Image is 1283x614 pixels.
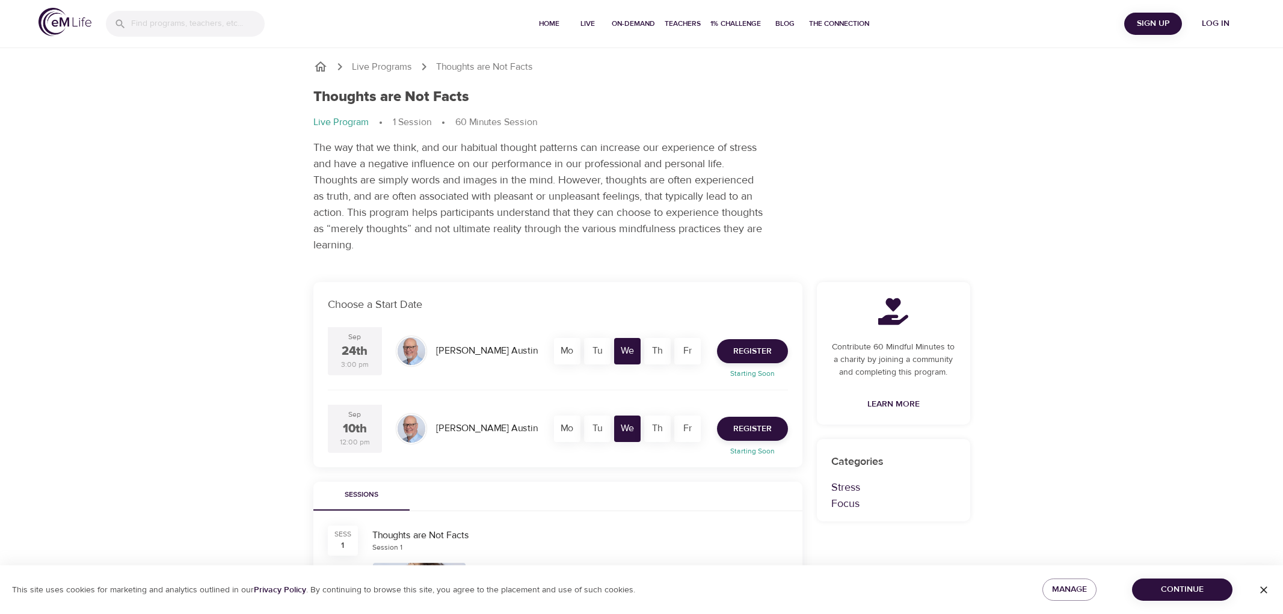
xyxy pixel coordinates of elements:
[372,542,402,553] div: Session 1
[343,420,367,438] div: 10th
[431,417,543,440] div: [PERSON_NAME] Austin
[710,368,795,379] p: Starting Soon
[809,17,869,30] span: The Connection
[674,416,701,442] div: Fr
[733,422,772,437] span: Register
[348,410,361,420] div: Sep
[831,479,956,496] p: Stress
[393,115,431,129] p: 1 Session
[334,529,351,539] div: SESS
[644,338,671,364] div: Th
[431,339,543,363] div: [PERSON_NAME] Austin
[341,360,369,370] div: 3:00 pm
[38,8,91,36] img: logo
[341,539,344,551] div: 1
[867,397,920,412] span: Learn More
[131,11,265,37] input: Find programs, teachers, etc...
[665,17,701,30] span: Teachers
[254,585,306,595] a: Privacy Policy
[710,17,761,30] span: 1% Challenge
[863,393,925,416] a: Learn More
[644,416,671,442] div: Th
[340,437,370,447] div: 12:00 pm
[342,343,368,360] div: 24th
[1124,13,1182,35] button: Sign Up
[328,296,788,313] p: Choose a Start Date
[313,115,970,130] nav: breadcrumb
[1192,16,1240,31] span: Log in
[313,88,469,106] h1: Thoughts are Not Facts
[348,332,361,342] div: Sep
[372,529,788,542] div: Thoughts are Not Facts
[831,341,956,379] p: Contribute 60 Mindful Minutes to a charity by joining a community and completing this program.
[455,115,537,129] p: 60 Minutes Session
[674,338,701,364] div: Fr
[313,140,765,253] p: The way that we think, and our habitual thought patterns can increase our experience of stress an...
[321,489,402,502] span: Sessions
[573,17,602,30] span: Live
[1187,13,1245,35] button: Log in
[1042,579,1097,601] button: Manage
[831,453,956,470] p: Categories
[535,17,564,30] span: Home
[313,115,369,129] p: Live Program
[554,416,580,442] div: Mo
[717,417,788,441] button: Register
[710,446,795,456] p: Starting Soon
[717,339,788,363] button: Register
[352,60,412,74] a: Live Programs
[584,338,611,364] div: Tu
[1132,579,1232,601] button: Continue
[614,338,641,364] div: We
[584,416,611,442] div: Tu
[614,416,641,442] div: We
[733,344,772,359] span: Register
[612,17,655,30] span: On-Demand
[313,60,970,74] nav: breadcrumb
[831,496,956,512] p: Focus
[771,17,799,30] span: Blog
[554,338,580,364] div: Mo
[1129,16,1177,31] span: Sign Up
[1052,582,1087,597] span: Manage
[436,60,533,74] p: Thoughts are Not Facts
[1142,582,1223,597] span: Continue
